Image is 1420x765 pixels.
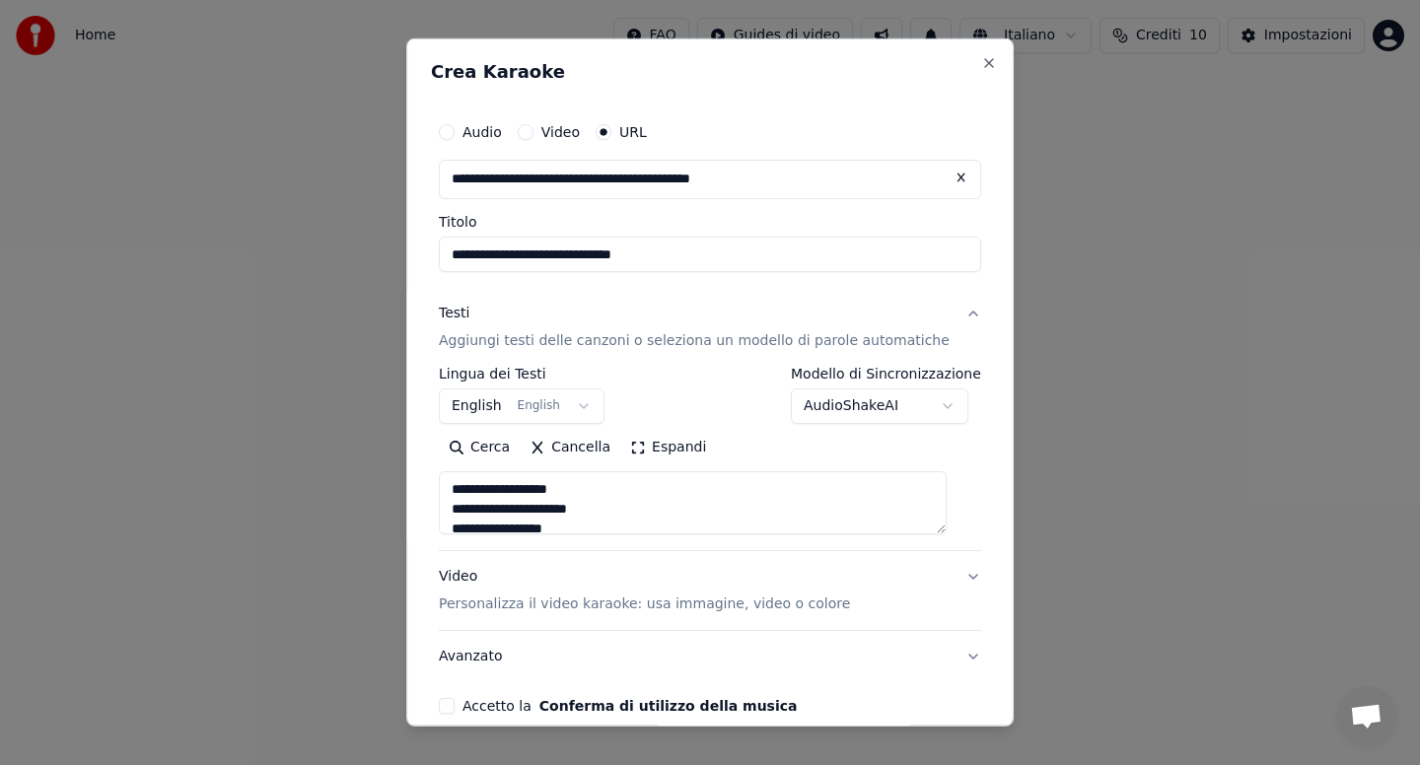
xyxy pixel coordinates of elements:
label: Titolo [439,215,981,229]
label: Modello di Sincronizzazione [791,367,981,381]
button: Cancella [520,432,620,463]
button: Cerca [439,432,520,463]
h2: Crea Karaoke [431,63,989,81]
div: Video [439,567,850,614]
button: VideoPersonalizza il video karaoke: usa immagine, video o colore [439,551,981,630]
label: Lingua dei Testi [439,367,604,381]
label: Audio [462,125,502,139]
button: Accetto la [539,699,798,713]
button: Espandi [620,432,716,463]
div: TestiAggiungi testi delle canzoni o seleziona un modello di parole automatiche [439,367,981,550]
label: Video [541,125,580,139]
button: TestiAggiungi testi delle canzoni o seleziona un modello di parole automatiche [439,288,981,367]
div: Testi [439,304,469,323]
label: URL [619,125,647,139]
button: Avanzato [439,631,981,682]
label: Accetto la [462,699,797,713]
p: Aggiungi testi delle canzoni o seleziona un modello di parole automatiche [439,331,950,351]
p: Personalizza il video karaoke: usa immagine, video o colore [439,594,850,614]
